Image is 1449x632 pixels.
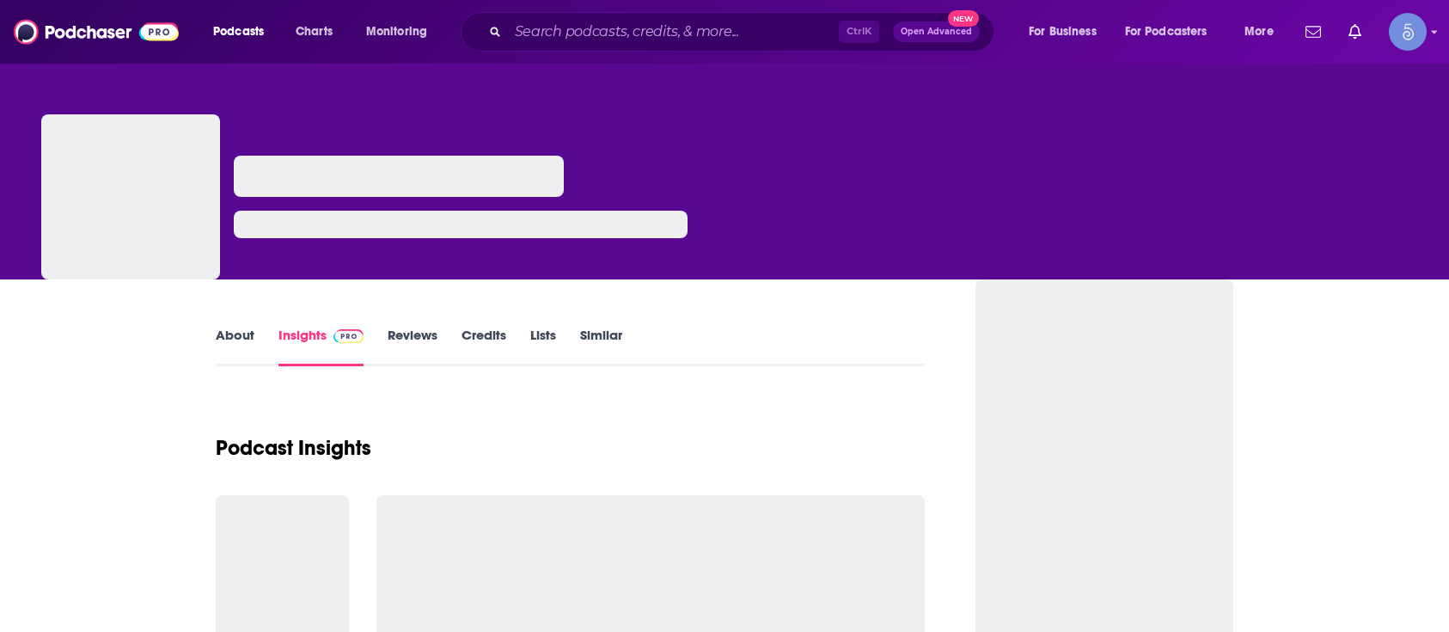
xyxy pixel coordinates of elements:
[1342,17,1368,46] a: Show notifications dropdown
[388,327,437,366] a: Reviews
[1389,13,1427,51] img: User Profile
[333,329,364,343] img: Podchaser Pro
[201,18,286,46] button: open menu
[893,21,980,42] button: Open AdvancedNew
[530,327,556,366] a: Lists
[508,18,839,46] input: Search podcasts, credits, & more...
[354,18,449,46] button: open menu
[1232,18,1295,46] button: open menu
[1389,13,1427,51] button: Show profile menu
[1389,13,1427,51] span: Logged in as Spiral5-G1
[216,327,254,366] a: About
[839,21,879,43] span: Ctrl K
[278,327,364,366] a: InsightsPodchaser Pro
[1244,20,1274,44] span: More
[14,15,179,48] img: Podchaser - Follow, Share and Rate Podcasts
[296,20,333,44] span: Charts
[1125,20,1207,44] span: For Podcasters
[580,327,622,366] a: Similar
[901,28,972,36] span: Open Advanced
[477,12,1011,52] div: Search podcasts, credits, & more...
[1017,18,1118,46] button: open menu
[948,10,979,27] span: New
[213,20,264,44] span: Podcasts
[216,435,371,461] h1: Podcast Insights
[462,327,506,366] a: Credits
[284,18,343,46] a: Charts
[1029,20,1097,44] span: For Business
[1299,17,1328,46] a: Show notifications dropdown
[1114,18,1232,46] button: open menu
[366,20,427,44] span: Monitoring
